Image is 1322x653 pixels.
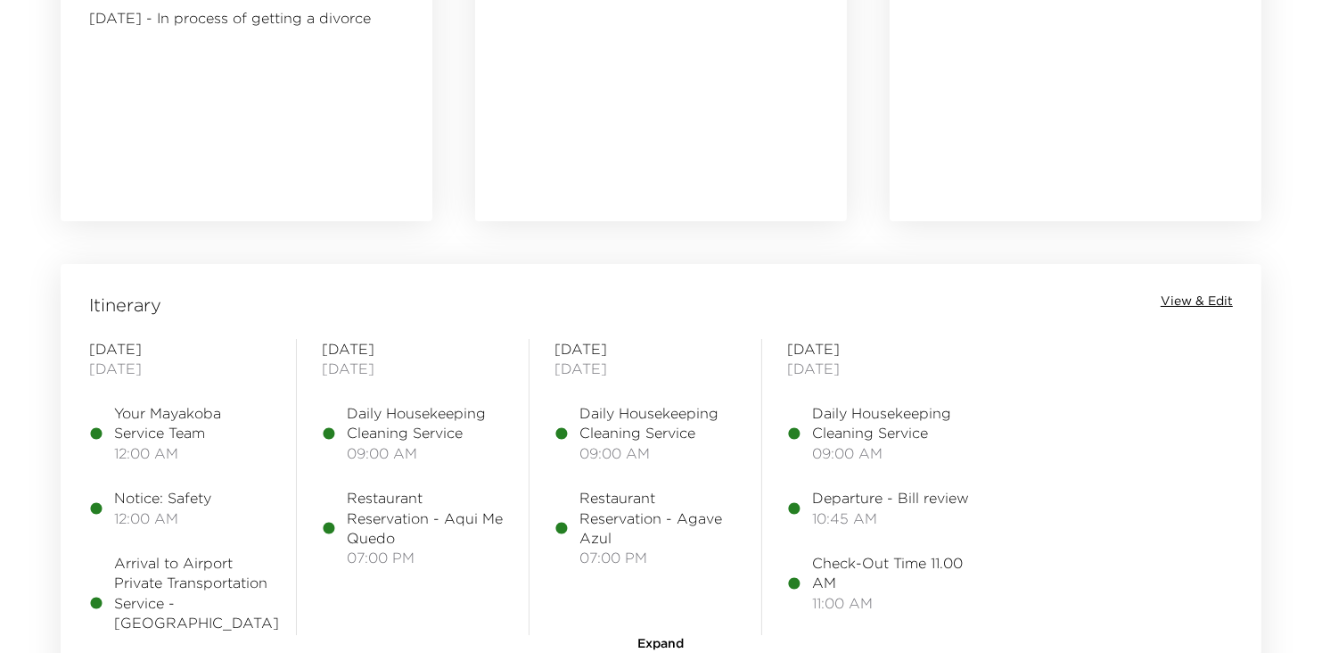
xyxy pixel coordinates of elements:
[787,359,969,378] span: [DATE]
[347,443,504,463] span: 09:00 AM
[554,359,736,378] span: [DATE]
[812,403,969,443] span: Daily Housekeeping Cleaning Service
[812,443,969,463] span: 09:00 AM
[1161,293,1233,310] button: View & Edit
[347,403,504,443] span: Daily Housekeeping Cleaning Service
[89,8,404,28] p: [DATE] - In process of getting a divorce
[322,359,504,378] span: [DATE]
[322,339,504,359] span: [DATE]
[812,488,969,508] span: Departure - Bill review
[812,508,969,528] span: 10:45 AM
[579,488,736,548] span: Restaurant Reservation - Agave Azul
[638,635,685,653] span: Expand
[812,593,969,613] span: 11:00 AM
[114,508,211,528] span: 12:00 AM
[787,339,969,359] span: [DATE]
[89,339,271,359] span: [DATE]
[812,553,969,593] span: Check-Out Time 11.00 AM
[114,633,279,653] span: 11:35 AM
[114,443,271,463] span: 12:00 AM
[347,488,504,548] span: Restaurant Reservation - Aqui Me Quedo
[554,339,736,359] span: [DATE]
[89,293,161,318] span: Itinerary
[114,488,211,508] span: Notice: Safety
[89,359,271,378] span: [DATE]
[347,548,504,567] span: 07:00 PM
[579,443,736,463] span: 09:00 AM
[114,403,271,443] span: Your Mayakoba Service Team
[114,553,279,633] span: Arrival to Airport Private Transportation Service - [GEOGRAPHIC_DATA]
[579,403,736,443] span: Daily Housekeeping Cleaning Service
[579,548,736,567] span: 07:00 PM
